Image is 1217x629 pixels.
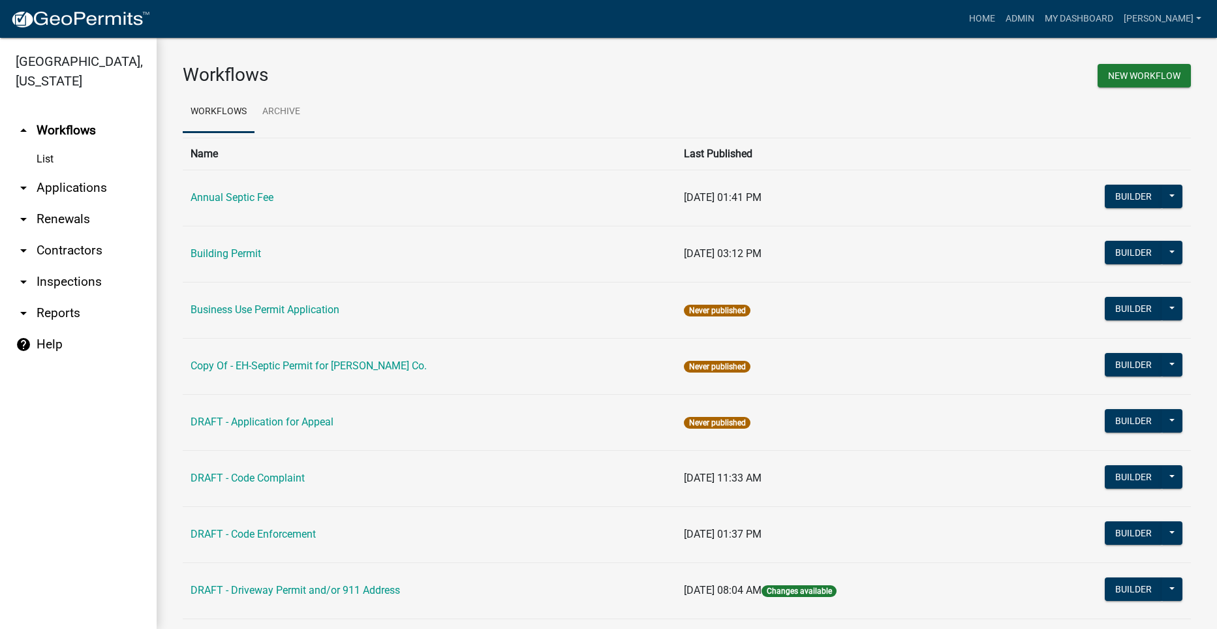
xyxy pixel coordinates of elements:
i: arrow_drop_down [16,274,31,290]
button: Builder [1105,241,1162,264]
a: My Dashboard [1040,7,1118,31]
span: [DATE] 11:33 AM [684,472,762,484]
button: Builder [1105,353,1162,376]
span: Never published [684,361,750,373]
span: [DATE] 03:12 PM [684,247,762,260]
a: Home [964,7,1000,31]
i: arrow_drop_down [16,180,31,196]
a: Admin [1000,7,1040,31]
button: Builder [1105,521,1162,545]
th: Last Published [676,138,1005,170]
span: Never published [684,305,750,316]
i: arrow_drop_down [16,211,31,227]
span: Never published [684,417,750,429]
i: help [16,337,31,352]
span: [DATE] 08:04 AM [684,584,762,596]
th: Name [183,138,676,170]
a: Annual Septic Fee [191,191,273,204]
h3: Workflows [183,64,677,86]
a: DRAFT - Code Enforcement [191,528,316,540]
a: DRAFT - Driveway Permit and/or 911 Address [191,584,400,596]
a: [PERSON_NAME] [1118,7,1207,31]
span: [DATE] 01:41 PM [684,191,762,204]
button: New Workflow [1098,64,1191,87]
a: Copy Of - EH-Septic Permit for [PERSON_NAME] Co. [191,360,427,372]
i: arrow_drop_up [16,123,31,138]
a: DRAFT - Application for Appeal [191,416,333,428]
span: Changes available [762,585,836,597]
a: DRAFT - Code Complaint [191,472,305,484]
a: Building Permit [191,247,261,260]
span: [DATE] 01:37 PM [684,528,762,540]
button: Builder [1105,297,1162,320]
a: Workflows [183,91,254,133]
button: Builder [1105,577,1162,601]
button: Builder [1105,185,1162,208]
i: arrow_drop_down [16,243,31,258]
i: arrow_drop_down [16,305,31,321]
a: Business Use Permit Application [191,303,339,316]
a: Archive [254,91,308,133]
button: Builder [1105,465,1162,489]
button: Builder [1105,409,1162,433]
